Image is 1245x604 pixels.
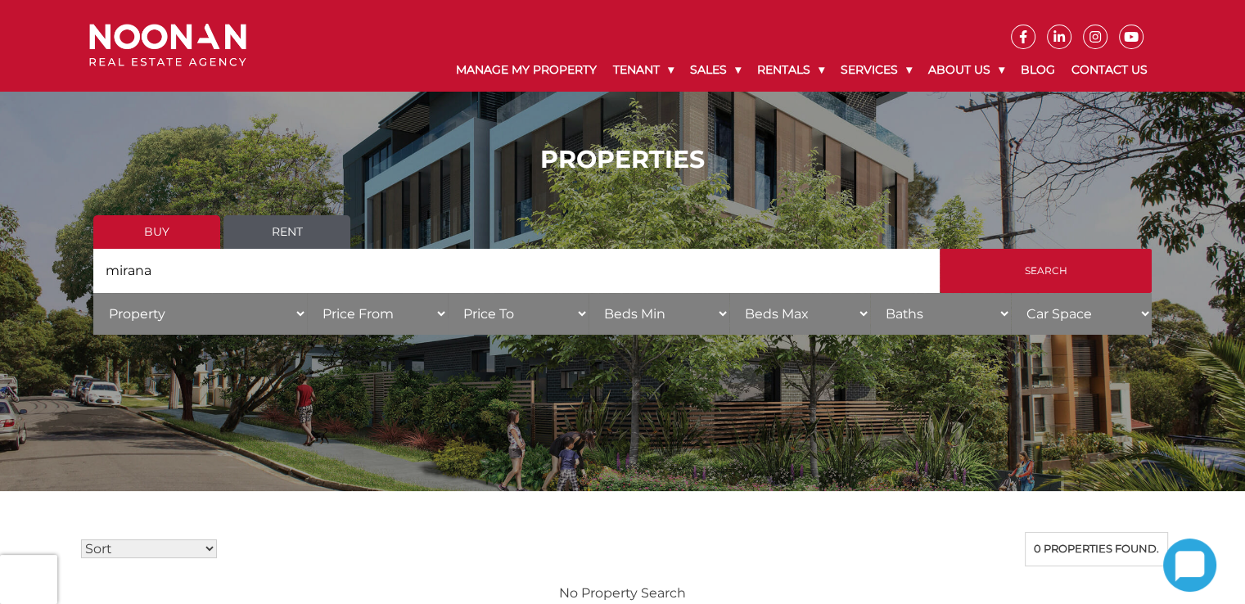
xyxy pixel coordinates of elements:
[605,49,682,91] a: Tenant
[223,215,350,249] a: Rent
[1025,532,1168,566] div: 0 properties found.
[77,583,1168,603] p: No Property Search
[89,24,246,67] img: Noonan Real Estate Agency
[81,539,217,558] select: Sort Listings
[749,49,832,91] a: Rentals
[1013,49,1063,91] a: Blog
[93,145,1152,174] h1: PROPERTIES
[448,49,605,91] a: Manage My Property
[93,249,940,293] input: Search by suburb, postcode or area
[1063,49,1156,91] a: Contact Us
[682,49,749,91] a: Sales
[940,249,1152,293] input: Search
[832,49,920,91] a: Services
[920,49,1013,91] a: About Us
[93,215,220,249] a: Buy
